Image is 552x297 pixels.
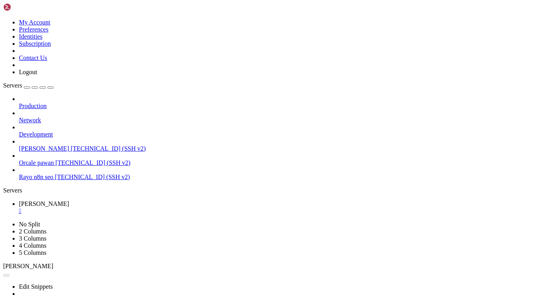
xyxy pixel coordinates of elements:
span: Network [19,117,41,123]
a: Contact Us [19,54,47,61]
a: My Account [19,19,51,26]
span: Orcale pawan [19,159,54,166]
div: Servers [3,187,549,194]
span: [TECHNICAL_ID] (SSH v2) [55,174,130,180]
a: [PERSON_NAME] [TECHNICAL_ID] (SSH v2) [19,145,549,152]
a: 4 Columns [19,242,47,249]
span: [PERSON_NAME] [19,200,69,207]
li: Orcale pawan [TECHNICAL_ID] (SSH v2) [19,152,549,166]
span: [TECHNICAL_ID] (SSH v2) [55,159,130,166]
a: Identities [19,33,43,40]
span: [PERSON_NAME] [3,263,53,269]
span: [TECHNICAL_ID] (SSH v2) [71,145,146,152]
a: Production [19,103,549,110]
a: Subscription [19,40,51,47]
a: 3 Columns [19,235,47,242]
a: Edit Snippets [19,283,53,290]
a:  [19,207,549,215]
span: Development [19,131,53,138]
span: Production [19,103,47,109]
li: Production [19,95,549,110]
div: (0, 1) [3,10,6,17]
a: Preferences [19,26,49,33]
span: Rayo n8n seo [19,174,53,180]
a: Rayo n8n seo [TECHNICAL_ID] (SSH v2) [19,174,549,181]
a: Logout [19,69,37,75]
a: Dev rayo [19,200,549,215]
x-row: Connecting [TECHNICAL_ID]... [3,3,449,10]
li: Rayo n8n seo [TECHNICAL_ID] (SSH v2) [19,166,549,181]
img: Shellngn [3,3,49,11]
a: 2 Columns [19,228,47,235]
a: Development [19,131,549,138]
a: Servers [3,82,54,89]
a: Network [19,117,549,124]
li: Development [19,124,549,138]
a: No Split [19,221,40,228]
span: Servers [3,82,22,89]
a: 5 Columns [19,249,47,256]
span: [PERSON_NAME] [19,145,69,152]
li: [PERSON_NAME] [TECHNICAL_ID] (SSH v2) [19,138,549,152]
a: Orcale pawan [TECHNICAL_ID] (SSH v2) [19,159,549,166]
li: Network [19,110,549,124]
